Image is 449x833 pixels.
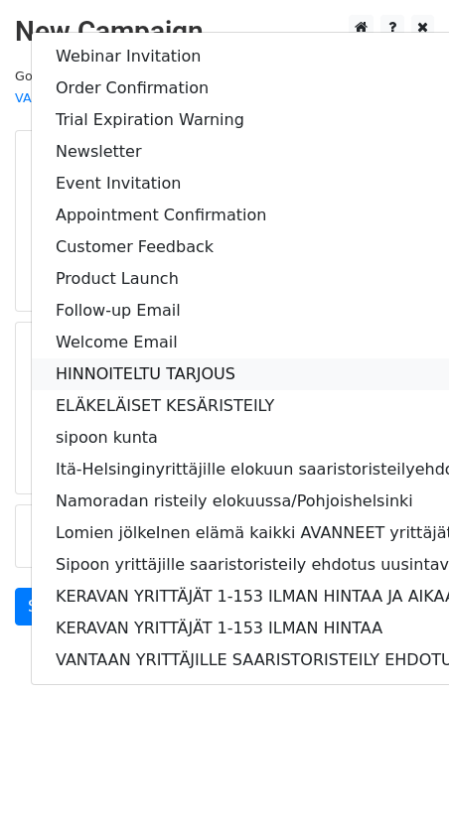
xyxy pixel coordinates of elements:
[350,738,449,833] div: Chat-widget
[15,69,233,106] small: Google Sheet:
[15,588,80,625] a: Send
[15,15,434,49] h2: New Campaign
[350,738,449,833] iframe: Chat Widget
